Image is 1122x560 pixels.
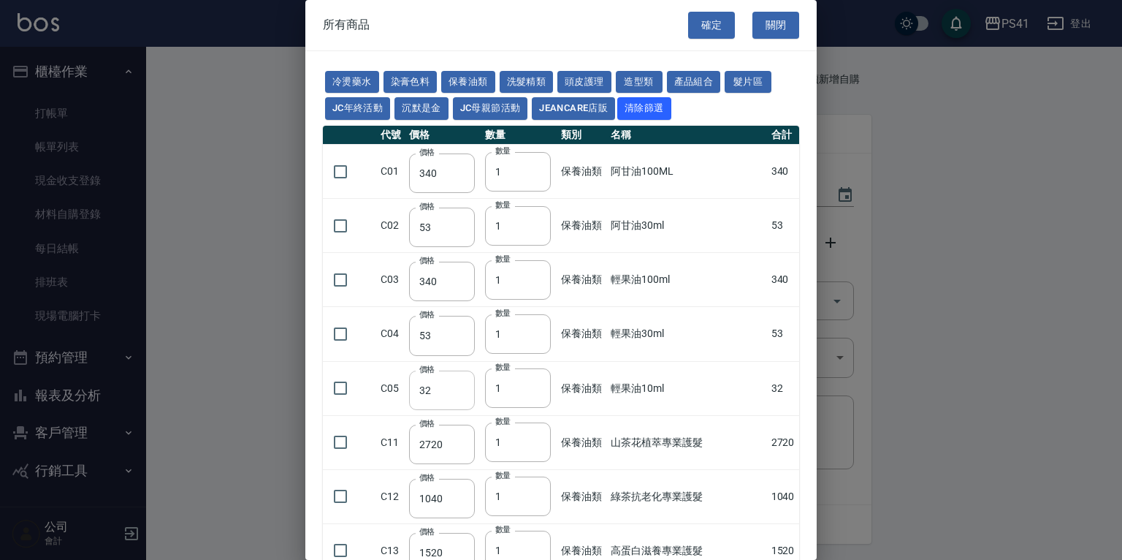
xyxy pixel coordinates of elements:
td: C01 [377,145,405,199]
button: JC年終活動 [325,97,390,120]
td: 340 [768,253,799,307]
button: 造型類 [616,71,663,94]
label: 數量 [495,416,511,427]
td: C02 [377,199,405,253]
button: 確定 [688,12,735,39]
td: C11 [377,415,405,469]
label: 價格 [419,201,435,212]
td: 2720 [768,415,799,469]
td: 1040 [768,469,799,523]
td: 保養油類 [557,307,607,361]
th: 代號 [377,126,405,145]
td: 保養油類 [557,199,607,253]
td: 輕果油30ml [607,307,767,361]
button: 洗髮精類 [500,71,554,94]
td: 山茶花植萃專業護髮 [607,415,767,469]
label: 數量 [495,145,511,156]
td: C04 [377,307,405,361]
button: 清除篩選 [617,97,671,120]
span: 所有商品 [323,18,370,32]
label: 價格 [419,472,435,483]
button: 髮片區 [725,71,771,94]
td: 阿甘油30ml [607,199,767,253]
td: C05 [377,361,405,415]
button: 冷燙藥水 [325,71,379,94]
button: JC母親節活動 [453,97,528,120]
td: C03 [377,253,405,307]
button: 染膏色料 [383,71,438,94]
td: 53 [768,307,799,361]
td: 340 [768,145,799,199]
button: 關閉 [752,12,799,39]
label: 數量 [495,200,511,211]
label: 價格 [419,526,435,537]
label: 價格 [419,418,435,429]
td: 保養油類 [557,415,607,469]
button: 頭皮護理 [557,71,611,94]
th: 類別 [557,126,607,145]
th: 價格 [405,126,481,145]
td: 保養油類 [557,361,607,415]
label: 數量 [495,524,511,535]
label: 價格 [419,309,435,320]
label: 數量 [495,254,511,265]
label: 數量 [495,470,511,481]
td: 保養油類 [557,145,607,199]
td: 32 [768,361,799,415]
td: 53 [768,199,799,253]
td: 輕果油100ml [607,253,767,307]
td: 保養油類 [557,469,607,523]
th: 數量 [481,126,557,145]
label: 數量 [495,308,511,319]
td: 輕果油10ml [607,361,767,415]
button: 沉默是金 [394,97,449,120]
label: 價格 [419,364,435,375]
td: 保養油類 [557,253,607,307]
td: 綠茶抗老化專業護髮 [607,469,767,523]
button: 產品組合 [667,71,721,94]
label: 價格 [419,255,435,266]
th: 名稱 [607,126,767,145]
button: JeanCare店販 [532,97,615,120]
th: 合計 [768,126,799,145]
td: C12 [377,469,405,523]
label: 價格 [419,147,435,158]
td: 阿甘油100ML [607,145,767,199]
button: 保養油類 [441,71,495,94]
label: 數量 [495,362,511,373]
